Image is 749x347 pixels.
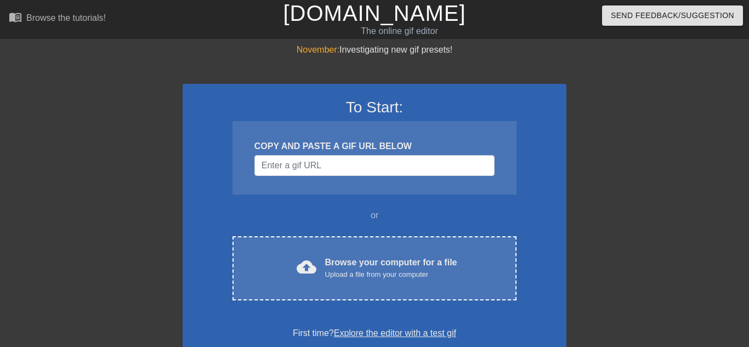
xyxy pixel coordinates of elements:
[255,25,543,38] div: The online gif editor
[26,13,106,22] div: Browse the tutorials!
[325,256,457,280] div: Browse your computer for a file
[183,43,566,56] div: Investigating new gif presets!
[325,269,457,280] div: Upload a file from your computer
[297,257,316,277] span: cloud_upload
[254,155,495,176] input: Username
[283,1,466,25] a: [DOMAIN_NAME]
[9,10,106,27] a: Browse the tutorials!
[602,5,743,26] button: Send Feedback/Suggestion
[611,9,734,22] span: Send Feedback/Suggestion
[334,328,456,338] a: Explore the editor with a test gif
[254,140,495,153] div: COPY AND PASTE A GIF URL BELOW
[197,98,552,117] h3: To Start:
[9,10,22,24] span: menu_book
[197,327,552,340] div: First time?
[297,45,339,54] span: November:
[211,209,538,222] div: or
